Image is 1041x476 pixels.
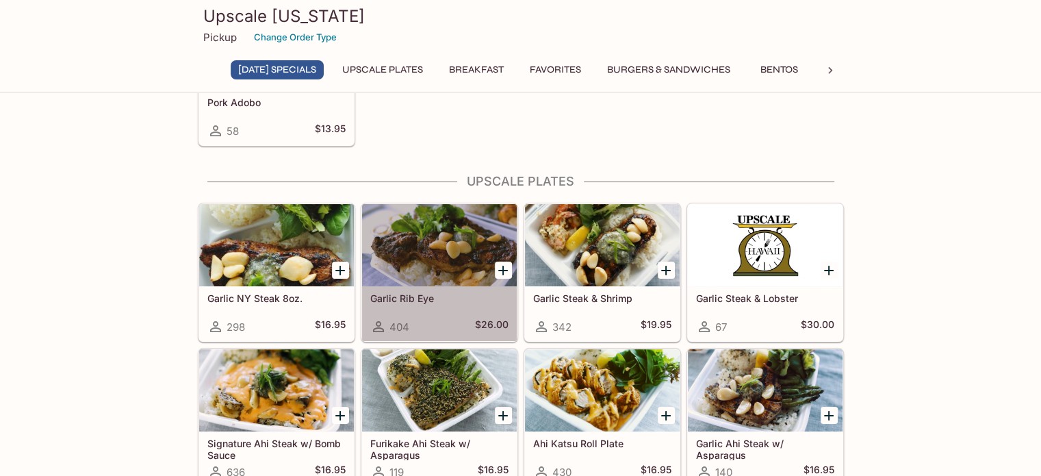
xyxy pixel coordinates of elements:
[749,60,810,79] button: Bentos
[533,292,671,304] h5: Garlic Steak & Shrimp
[801,318,834,335] h5: $30.00
[370,292,509,304] h5: Garlic Rib Eye
[227,321,245,334] span: 298
[227,125,239,138] span: 58
[198,174,844,189] h4: UPSCALE Plates
[332,262,349,279] button: Add Garlic NY Steak 8oz.
[475,318,509,335] h5: $26.00
[361,203,517,342] a: Garlic Rib Eye404$26.00
[370,438,509,460] h5: Furikake Ahi Steak w/ Asparagus
[207,292,346,304] h5: Garlic NY Steak 8oz.
[658,262,675,279] button: Add Garlic Steak & Shrimp
[696,292,834,304] h5: Garlic Steak & Lobster
[715,321,727,334] span: 67
[199,204,354,286] div: Garlic NY Steak 8oz.
[362,349,517,431] div: Furikake Ahi Steak w/ Asparagus
[552,321,571,334] span: 342
[641,318,671,335] h5: $19.95
[198,203,355,342] a: Garlic NY Steak 8oz.298$16.95
[199,349,354,431] div: Signature Ahi Steak w/ Bomb Sauce
[315,318,346,335] h5: $16.95
[687,203,843,342] a: Garlic Steak & Lobster67$30.00
[203,31,237,44] p: Pickup
[600,60,738,79] button: Burgers & Sandwiches
[207,438,346,460] h5: Signature Ahi Steak w/ Bomb Sauce
[335,60,430,79] button: UPSCALE Plates
[522,60,589,79] button: Favorites
[231,60,324,79] button: [DATE] Specials
[525,204,680,286] div: Garlic Steak & Shrimp
[495,407,512,424] button: Add Furikake Ahi Steak w/ Asparagus
[495,262,512,279] button: Add Garlic Rib Eye
[688,349,843,431] div: Garlic Ahi Steak w/ Asparagus
[389,321,409,334] span: 404
[441,60,511,79] button: Breakfast
[525,349,680,431] div: Ahi Katsu Roll Plate
[658,407,675,424] button: Add Ahi Katsu Roll Plate
[688,204,843,286] div: Garlic Steak & Lobster
[533,438,671,449] h5: Ahi Katsu Roll Plate
[203,5,838,27] h3: Upscale [US_STATE]
[524,203,680,342] a: Garlic Steak & Shrimp342$19.95
[821,407,838,424] button: Add Garlic Ahi Steak w/ Asparagus
[696,438,834,460] h5: Garlic Ahi Steak w/ Asparagus
[207,97,346,108] h5: Pork Adobo
[248,27,343,48] button: Change Order Type
[332,407,349,424] button: Add Signature Ahi Steak w/ Bomb Sauce
[362,204,517,286] div: Garlic Rib Eye
[315,123,346,139] h5: $13.95
[821,262,838,279] button: Add Garlic Steak & Lobster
